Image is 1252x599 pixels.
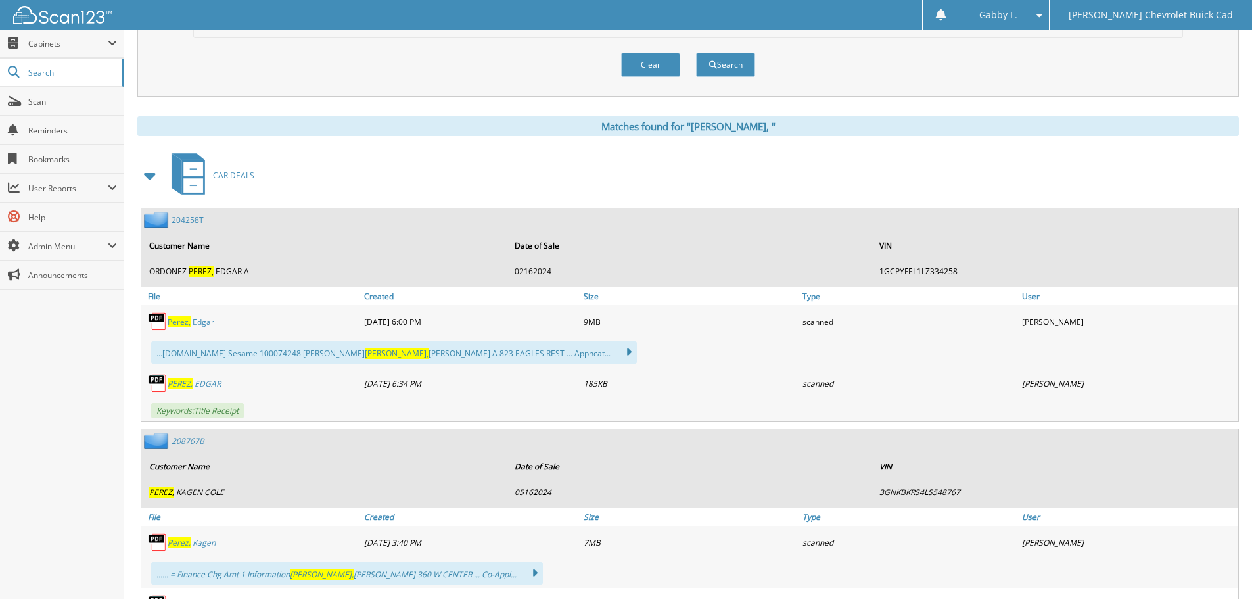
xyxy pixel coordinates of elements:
span: Help [28,212,117,223]
div: ...... = Finance Chg Amt 1 Information [PERSON_NAME] 360 W CENTER ... Co-Appl... [151,562,543,585]
span: Gabby L. [979,11,1017,19]
th: VIN [873,453,1237,480]
span: Search [28,67,115,78]
div: 185KB [580,370,800,396]
img: PDF.png [148,373,168,393]
a: 204258T [172,214,204,226]
a: Created [361,287,580,305]
img: PDF.png [148,533,168,552]
th: Customer Name [143,453,507,480]
td: 0 2 1 6 2 0 2 4 [508,260,872,282]
span: Announcements [28,270,117,281]
th: VIN [873,232,1237,259]
span: Admin Menu [28,241,108,252]
div: [PERSON_NAME] [1019,529,1238,556]
td: 0 5 1 6 2 0 2 4 [508,481,872,503]
span: User Reports [28,183,108,194]
span: [PERSON_NAME], [365,348,429,359]
div: ...[DOMAIN_NAME] Sesame 100074248 [PERSON_NAME] [PERSON_NAME] A 823 EAGLES REST ... Apphcat... [151,341,637,364]
iframe: Chat Widget [1186,536,1252,599]
a: 208767B [172,435,204,446]
img: folder2.png [144,212,172,228]
a: CAR DEALS [164,149,254,201]
div: scanned [799,370,1019,396]
a: PEREZ, EDGAR [168,378,221,389]
span: Keywords: T i t l e R e c e i p t [151,403,244,418]
button: Clear [621,53,680,77]
img: scan123-logo-white.svg [13,6,112,24]
span: P E R E Z , [168,378,193,389]
td: 1 G C P Y F E L 1 L Z 3 3 4 2 5 8 [873,260,1237,282]
a: User [1019,508,1238,526]
a: User [1019,287,1238,305]
td: O R D O N E Z E D G A R A [143,260,507,282]
a: Type [799,508,1019,526]
td: 3 G N K B K R S 4 L S 5 4 8 7 6 7 [873,481,1237,503]
div: scanned [799,308,1019,335]
a: Size [580,287,800,305]
span: P E R E Z , [149,487,174,498]
a: Perez, Edgar [168,316,214,327]
div: [DATE] 3:40 PM [361,529,580,556]
span: P E R E Z , [189,266,214,277]
a: File [141,287,361,305]
span: P e r e z , [168,537,191,548]
div: [PERSON_NAME] [1019,370,1238,396]
div: 7MB [580,529,800,556]
span: [PERSON_NAME], [290,569,354,580]
div: [PERSON_NAME] [1019,308,1238,335]
div: [DATE] 6:34 PM [361,370,580,396]
div: Matches found for "[PERSON_NAME], " [137,116,1239,136]
th: Customer Name [143,232,507,259]
span: Reminders [28,125,117,136]
img: PDF.png [148,312,168,331]
div: [DATE] 6:00 PM [361,308,580,335]
img: folder2.png [144,433,172,449]
span: C A R D E A L S [213,170,254,181]
a: Created [361,508,580,526]
span: [PERSON_NAME] Chevrolet Buick Cad [1069,11,1233,19]
span: P e r e z , [168,316,191,327]
a: File [141,508,361,526]
a: Size [580,508,800,526]
th: Date of Sale [508,453,872,480]
a: Type [799,287,1019,305]
th: Date of Sale [508,232,872,259]
span: Scan [28,96,117,107]
div: 9MB [580,308,800,335]
div: scanned [799,529,1019,556]
td: K A G E N C O L E [143,481,507,503]
span: Cabinets [28,38,108,49]
span: Bookmarks [28,154,117,165]
button: Search [696,53,755,77]
a: Perez, Kagen [168,537,216,548]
